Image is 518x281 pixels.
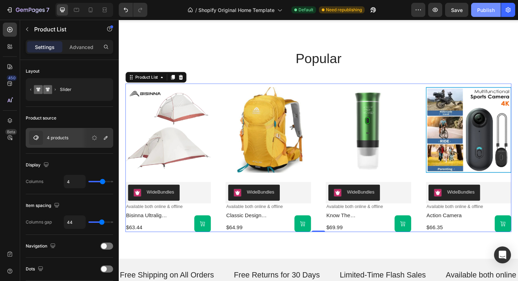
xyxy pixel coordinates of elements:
a: Know The World™ Uno Portable Espresso [219,68,310,166]
p: Advanced [69,43,93,51]
a: Know The World™ Uno Portable Espresso [219,203,265,212]
div: Slider [60,81,103,98]
div: WideBundles [30,179,59,187]
p: Product List [34,25,94,33]
div: Item spacing [26,201,61,210]
a: Action Camera [325,203,371,212]
p: Available both online & offline [114,195,203,201]
button: WideBundles [222,175,277,192]
div: Product source [26,115,56,121]
h2: action camera [325,203,371,212]
h2: know the world™ uno portable espresso [219,203,265,212]
span: Default [298,7,313,13]
h2: classic design outdoor backpack 25l [113,203,159,212]
button: 7 [3,3,53,17]
div: Navigation [26,242,57,251]
p: Limited-Time Flash Sales [234,265,325,276]
img: Wide%20Bundles.png [16,179,24,188]
div: WideBundles [242,179,271,187]
div: Product List [16,58,43,64]
button: WideBundles [328,175,383,192]
p: Settings [35,43,55,51]
img: product feature img [29,131,43,145]
a: Action Camera [325,68,416,166]
span: Save [451,7,463,13]
button: WideBundles [116,175,171,192]
p: Available both online & offline [220,195,309,201]
p: 4 products [47,135,68,140]
div: $69.99 [219,216,265,225]
div: WideBundles [348,179,377,187]
button: Save [445,3,468,17]
div: $66.35 [325,216,371,225]
p: Available both online & offline [346,265,452,276]
span: Need republishing [326,7,362,13]
img: Wide%20Bundles.png [228,179,236,188]
div: 450 [7,75,17,81]
p: Available both online & offline [326,195,415,201]
div: $63.44 [7,216,53,225]
p: Free Returns for 30 Days [122,265,213,276]
div: Columns gap [26,219,52,225]
div: Open Intercom Messenger [494,246,511,263]
a: BISINNA Ultralight Camping Tent Backpack Tent 20D Nylon Waterproof [7,203,53,212]
a: Classic Design Outdoor Backpack 25L [113,68,204,166]
img: Wide%20Bundles.png [122,179,130,188]
a: Classic Design Outdoor Backpack 25L [113,203,159,212]
div: Publish [477,6,495,14]
h2: popular [7,31,416,51]
div: $64.99 [113,216,159,225]
div: WideBundles [136,179,165,187]
iframe: Design area [119,20,518,281]
input: Auto [64,216,85,228]
h2: bisinna ultralight camping tent backpack tent 20d nylon waterproof [7,203,53,212]
div: Undo/Redo [119,3,147,17]
span: Shopify Original Home Template [198,6,275,14]
div: Layout [26,68,39,74]
img: Wide%20Bundles.png [334,179,342,188]
div: Columns [26,178,43,185]
a: BISINNA Ultralight Camping Tent Backpack Tent 20D Nylon Waterproof [7,68,98,166]
span: / [195,6,197,14]
button: Publish [471,3,501,17]
div: Dots [26,264,45,274]
div: Beta [5,129,17,135]
input: Auto [64,175,85,188]
p: 7 [46,6,49,14]
p: Available both online & offline [8,195,97,201]
button: WideBundles [10,175,64,192]
p: Free Shipping on All Orders [1,265,101,276]
div: Display [26,160,50,170]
